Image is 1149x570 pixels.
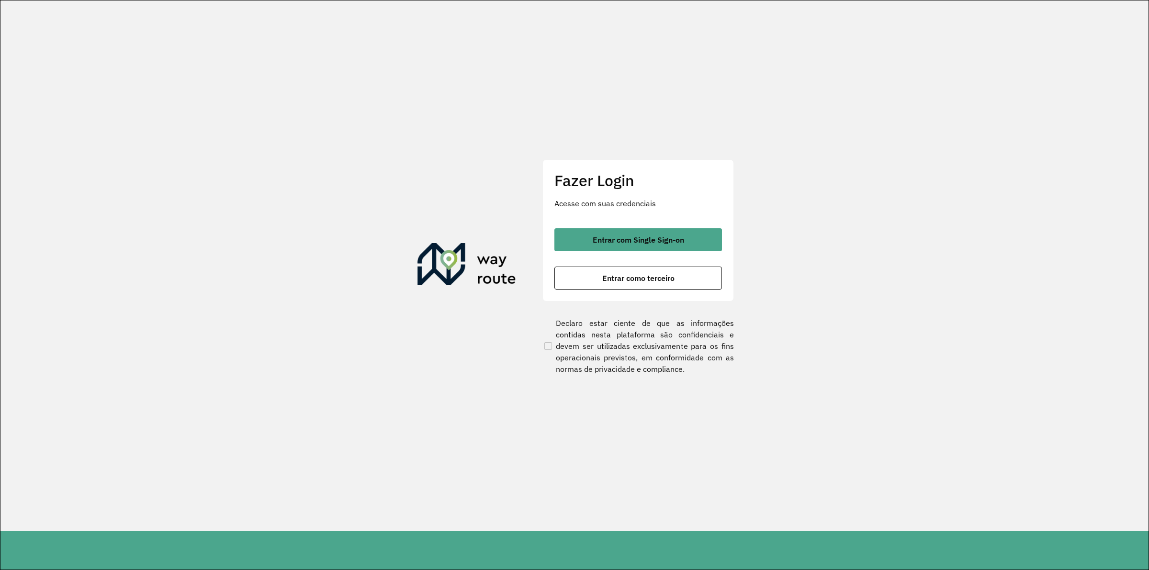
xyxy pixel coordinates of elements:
img: Roteirizador AmbevTech [417,243,516,289]
span: Entrar como terceiro [602,274,675,282]
h2: Fazer Login [554,171,722,190]
span: Entrar com Single Sign-on [593,236,684,244]
button: button [554,228,722,251]
button: button [554,267,722,290]
label: Declaro estar ciente de que as informações contidas nesta plataforma são confidenciais e devem se... [542,317,734,375]
p: Acesse com suas credenciais [554,198,722,209]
